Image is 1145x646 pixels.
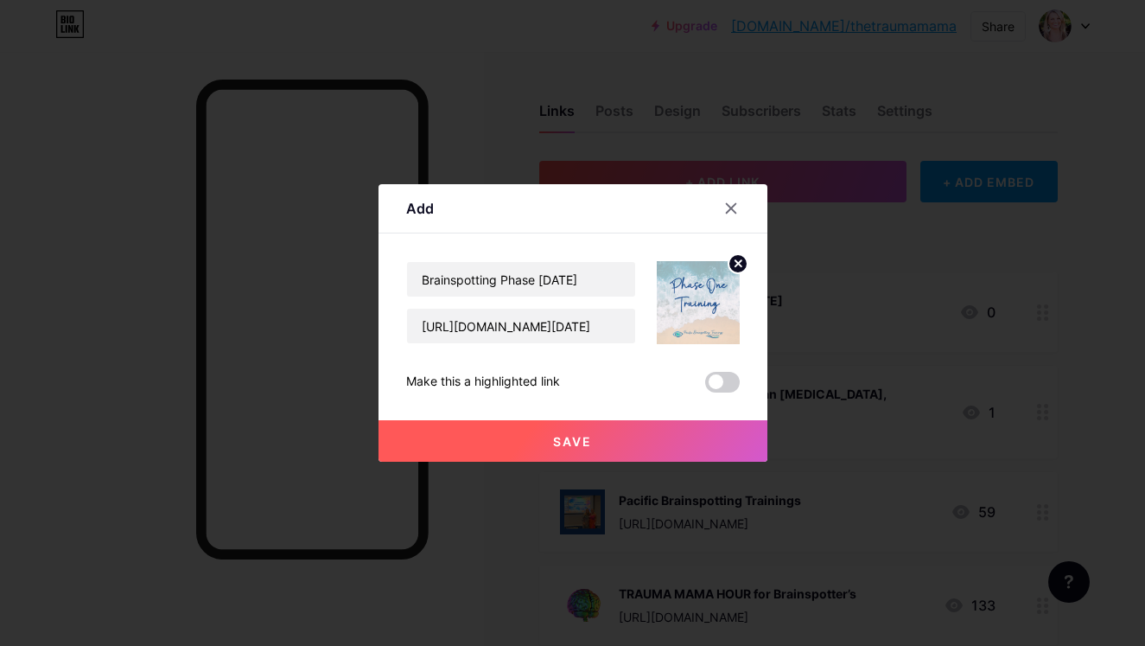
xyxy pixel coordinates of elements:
span: Save [553,434,592,449]
input: Title [407,262,635,297]
div: Add [406,198,434,219]
img: link_thumbnail [657,261,740,344]
input: URL [407,309,635,343]
div: Make this a highlighted link [406,372,560,393]
button: Save [378,420,767,462]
